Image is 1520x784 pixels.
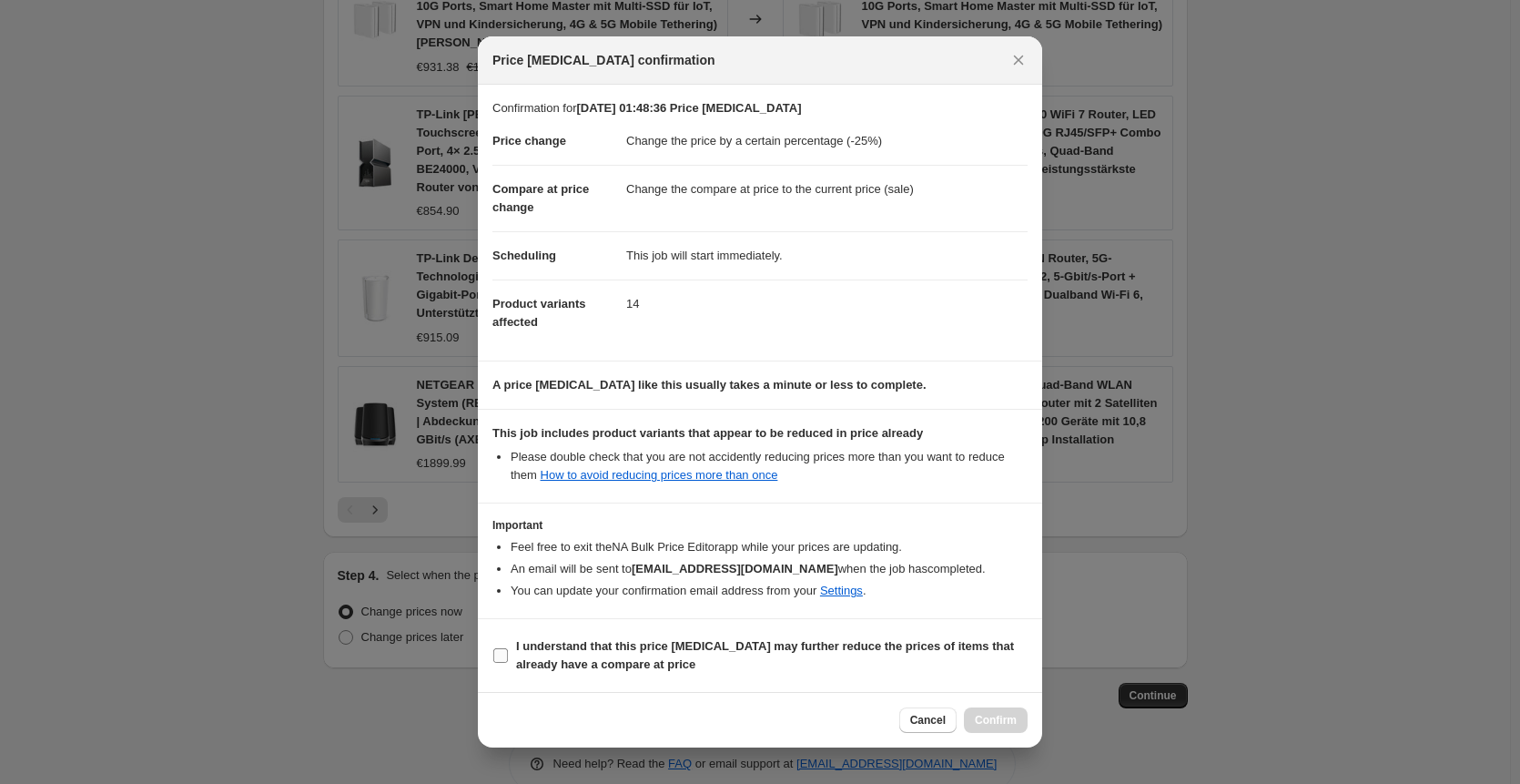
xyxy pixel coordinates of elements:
button: Cancel [899,708,957,733]
span: Price [MEDICAL_DATA] confirmation [492,51,715,69]
dd: Change the compare at price to the current price (sale) [626,165,1028,213]
span: Scheduling [492,249,556,262]
dd: 14 [626,280,1028,328]
b: I understand that this price [MEDICAL_DATA] may further reduce the prices of items that already h... [516,639,1014,671]
li: Please double check that you are not accidently reducing prices more than you want to reduce them [511,448,1028,484]
dd: Change the price by a certain percentage (-25%) [626,117,1028,165]
button: Close [1006,47,1031,73]
h3: Important [492,518,1028,533]
dd: This job will start immediately. [626,231,1028,280]
b: This job includes product variants that appear to be reduced in price already [492,426,923,440]
li: An email will be sent to when the job has completed . [511,560,1028,578]
span: Price change [492,134,566,148]
a: Settings [820,584,863,597]
span: Product variants affected [492,297,586,329]
b: A price [MEDICAL_DATA] like this usually takes a minute or less to complete. [492,378,927,392]
b: [EMAIL_ADDRESS][DOMAIN_NAME] [632,562,838,575]
b: [DATE] 01:48:36 Price [MEDICAL_DATA] [576,101,801,115]
span: Compare at price change [492,182,589,214]
p: Confirmation for [492,99,1028,117]
span: Cancel [910,713,946,728]
li: You can update your confirmation email address from your . [511,582,1028,600]
li: Feel free to exit the NA Bulk Price Editor app while your prices are updating. [511,538,1028,556]
a: How to avoid reducing prices more than once [541,468,778,482]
